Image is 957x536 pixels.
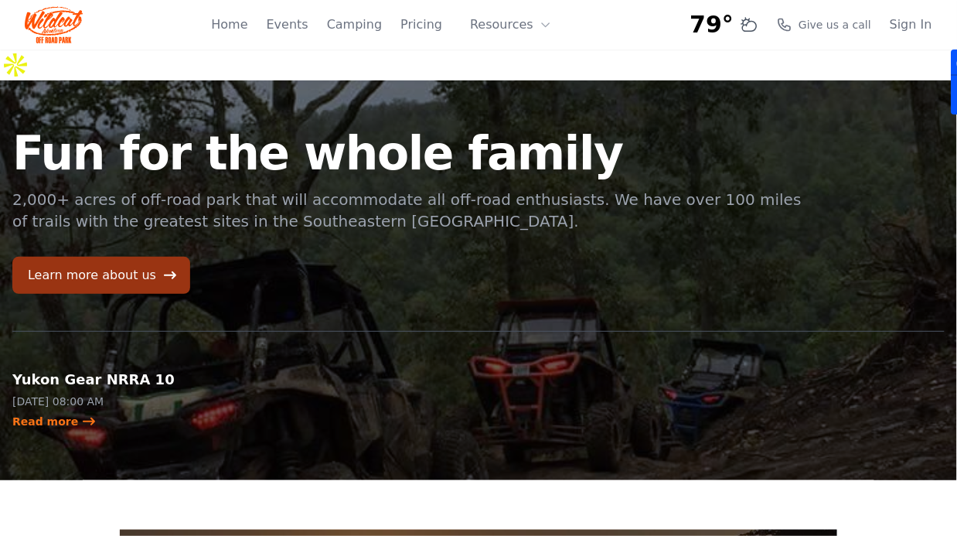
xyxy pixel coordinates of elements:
img: Wildcat Logo [25,6,83,43]
a: Camping [327,15,382,34]
a: Read more [12,414,97,429]
a: Give us a call [777,17,871,32]
a: Learn more about us [12,257,190,294]
h2: Yukon Gear NRRA 10 [12,369,227,391]
h1: Fun for the whole family [12,130,804,176]
a: Events [267,15,308,34]
a: Pricing [400,15,442,34]
p: 2,000+ acres of off-road park that will accommodate all off-road enthusiasts. We have over 100 mi... [12,189,804,232]
a: Sign In [890,15,932,34]
span: Give us a call [799,17,871,32]
a: Home [211,15,247,34]
p: [DATE] 08:00 AM [12,394,227,409]
button: Resources [461,9,561,40]
span: 79° [690,11,734,39]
